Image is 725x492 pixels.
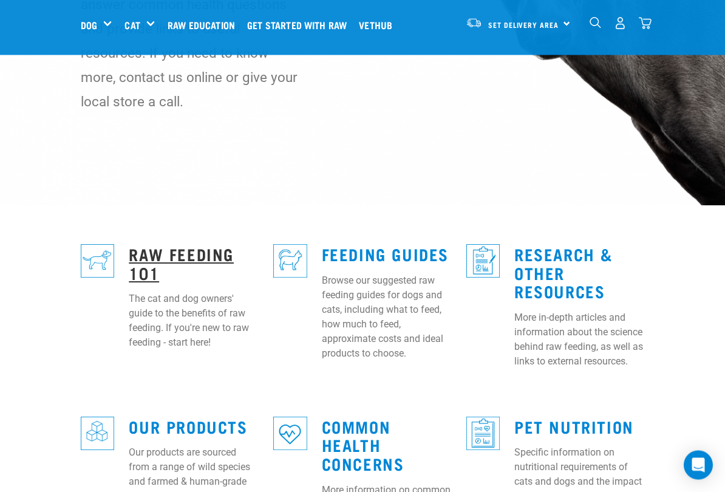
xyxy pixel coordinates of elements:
[514,311,644,369] p: More in-depth articles and information about the science behind raw feeding, as well as links to ...
[129,422,247,431] a: Our Products
[165,1,244,49] a: Raw Education
[124,18,140,32] a: Cat
[273,245,307,278] img: re-icons-cat2-sq-blue.png
[273,417,307,451] img: re-icons-heart-sq-blue.png
[639,17,652,30] img: home-icon@2x.png
[514,250,613,296] a: Research & Other Resources
[614,17,627,30] img: user.png
[488,22,559,27] span: Set Delivery Area
[81,417,114,451] img: re-icons-cubes2-sq-blue.png
[356,1,401,49] a: Vethub
[514,422,634,431] a: Pet Nutrition
[466,18,482,29] img: van-moving.png
[322,250,449,259] a: Feeding Guides
[129,292,259,350] p: The cat and dog owners' guide to the benefits of raw feeding. If you're new to raw feeding - star...
[466,245,500,278] img: re-icons-healthcheck1-sq-blue.png
[129,250,234,278] a: Raw Feeding 101
[466,417,500,451] img: re-icons-healthcheck3-sq-blue.png
[322,422,404,468] a: Common Health Concerns
[81,245,114,278] img: re-icons-dog3-sq-blue.png
[590,17,601,29] img: home-icon-1@2x.png
[244,1,356,49] a: Get started with Raw
[322,274,452,361] p: Browse our suggested raw feeding guides for dogs and cats, including what to feed, how much to fe...
[684,451,713,480] div: Open Intercom Messenger
[81,18,97,32] a: Dog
